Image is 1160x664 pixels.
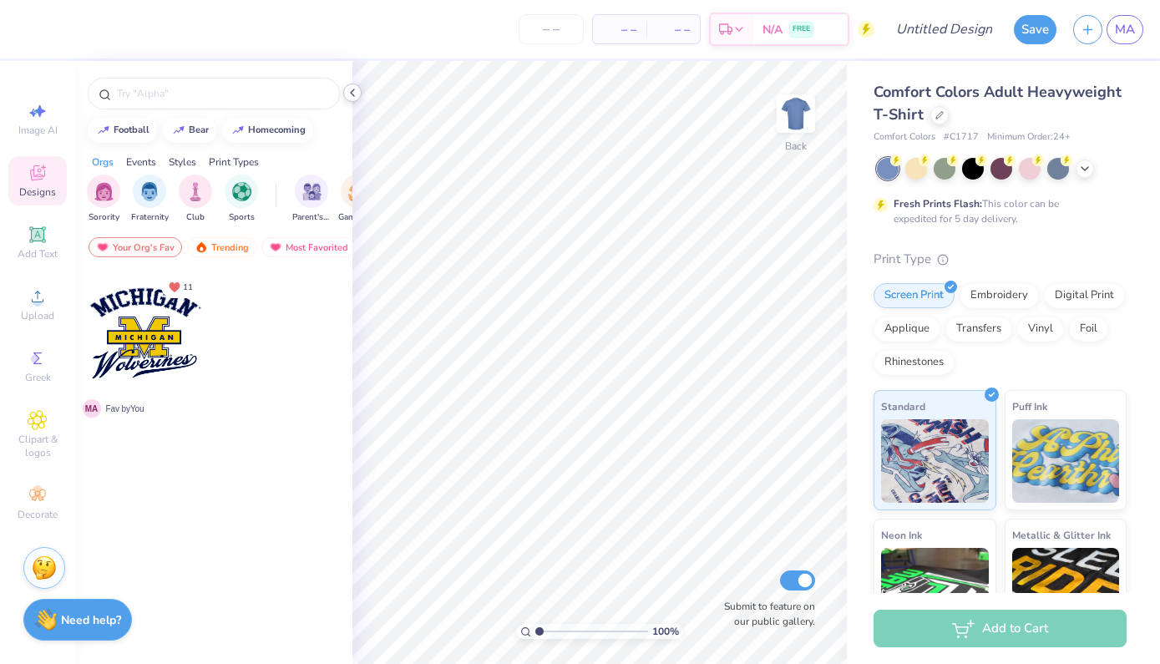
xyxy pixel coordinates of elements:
img: Fraternity Image [140,182,159,201]
img: trend_line.gif [231,125,245,135]
span: Game Day [338,211,377,224]
span: 100 % [652,624,679,639]
label: Submit to feature on our public gallery. [715,599,815,629]
div: filter for Parent's Weekend [292,175,331,224]
img: Back [779,97,813,130]
img: Metallic & Glitter Ink [1012,548,1120,631]
div: Foil [1069,317,1108,342]
div: filter for Game Day [338,175,377,224]
div: filter for Club [179,175,212,224]
span: Fraternity [131,211,169,224]
div: homecoming [248,125,306,134]
button: homecoming [222,118,313,143]
button: filter button [338,175,377,224]
div: Print Types [209,155,259,170]
input: Try "Alpha" [115,85,329,102]
span: 11 [183,283,193,291]
div: Transfers [945,317,1012,342]
a: MA [1107,15,1143,44]
div: Trending [187,237,256,257]
div: Your Org's Fav [89,237,182,257]
img: Parent's Weekend Image [302,182,322,201]
button: football [88,118,157,143]
span: MA [1115,20,1135,39]
span: M A [83,399,101,418]
button: bear [163,118,216,143]
img: Sports Image [232,182,251,201]
span: Minimum Order: 24 + [987,130,1071,144]
div: Print Type [874,250,1127,269]
div: Applique [874,317,940,342]
div: Orgs [92,155,114,170]
button: Unlike [161,276,200,298]
span: – – [656,21,690,38]
img: trend_line.gif [172,125,185,135]
div: Most Favorited [261,237,356,257]
strong: Need help? [61,612,121,628]
span: Comfort Colors Adult Heavyweight T-Shirt [874,82,1122,124]
button: filter button [179,175,212,224]
span: – – [603,21,636,38]
div: Vinyl [1017,317,1064,342]
button: filter button [87,175,120,224]
div: Events [126,155,156,170]
img: Neon Ink [881,548,989,631]
span: Standard [881,398,925,415]
button: filter button [131,175,169,224]
div: bear [189,125,209,134]
input: – – [519,14,584,44]
span: Fav by You [106,403,144,415]
div: filter for Sports [225,175,258,224]
div: football [114,125,149,134]
span: Parent's Weekend [292,211,331,224]
input: Untitled Design [883,13,1006,46]
span: N/A [762,21,783,38]
div: Back [785,139,807,154]
img: Standard [881,419,989,503]
img: trend_line.gif [97,125,110,135]
span: Sports [229,211,255,224]
img: Game Day Image [348,182,367,201]
span: Image AI [18,124,58,137]
img: Sorority Image [94,182,114,201]
div: Embroidery [960,283,1039,308]
button: Save [1014,15,1056,44]
img: trending.gif [195,241,208,253]
span: Club [186,211,205,224]
span: Add Text [18,247,58,261]
div: Rhinestones [874,350,955,375]
span: Clipart & logos [8,433,67,459]
img: most_fav.gif [96,241,109,253]
div: filter for Sorority [87,175,120,224]
div: Digital Print [1044,283,1125,308]
div: This color can be expedited for 5 day delivery. [894,196,1099,226]
strong: Fresh Prints Flash: [894,197,982,210]
img: most_fav.gif [269,241,282,253]
span: Metallic & Glitter Ink [1012,526,1111,544]
span: Designs [19,185,56,199]
span: Comfort Colors [874,130,935,144]
span: Puff Ink [1012,398,1047,415]
button: filter button [225,175,258,224]
div: Styles [169,155,196,170]
span: FREE [793,23,810,35]
span: Greek [25,371,51,384]
img: Puff Ink [1012,419,1120,503]
span: Decorate [18,508,58,521]
img: Club Image [186,182,205,201]
div: filter for Fraternity [131,175,169,224]
span: # C1717 [944,130,979,144]
button: filter button [292,175,331,224]
span: Sorority [89,211,119,224]
div: Screen Print [874,283,955,308]
span: Neon Ink [881,526,922,544]
span: Upload [21,309,54,322]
